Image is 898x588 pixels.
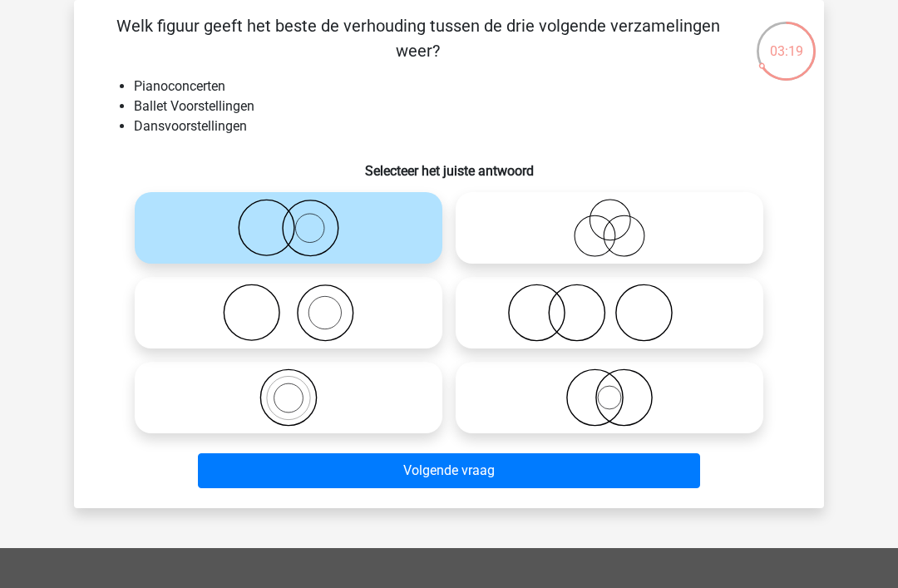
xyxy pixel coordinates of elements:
li: Pianoconcerten [134,77,797,96]
li: Ballet Voorstellingen [134,96,797,116]
li: Dansvoorstellingen [134,116,797,136]
button: Volgende vraag [198,453,701,488]
div: 03:19 [755,20,817,62]
p: Welk figuur geeft het beste de verhouding tussen de drie volgende verzamelingen weer? [101,13,735,63]
h6: Selecteer het juiste antwoord [101,150,797,179]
